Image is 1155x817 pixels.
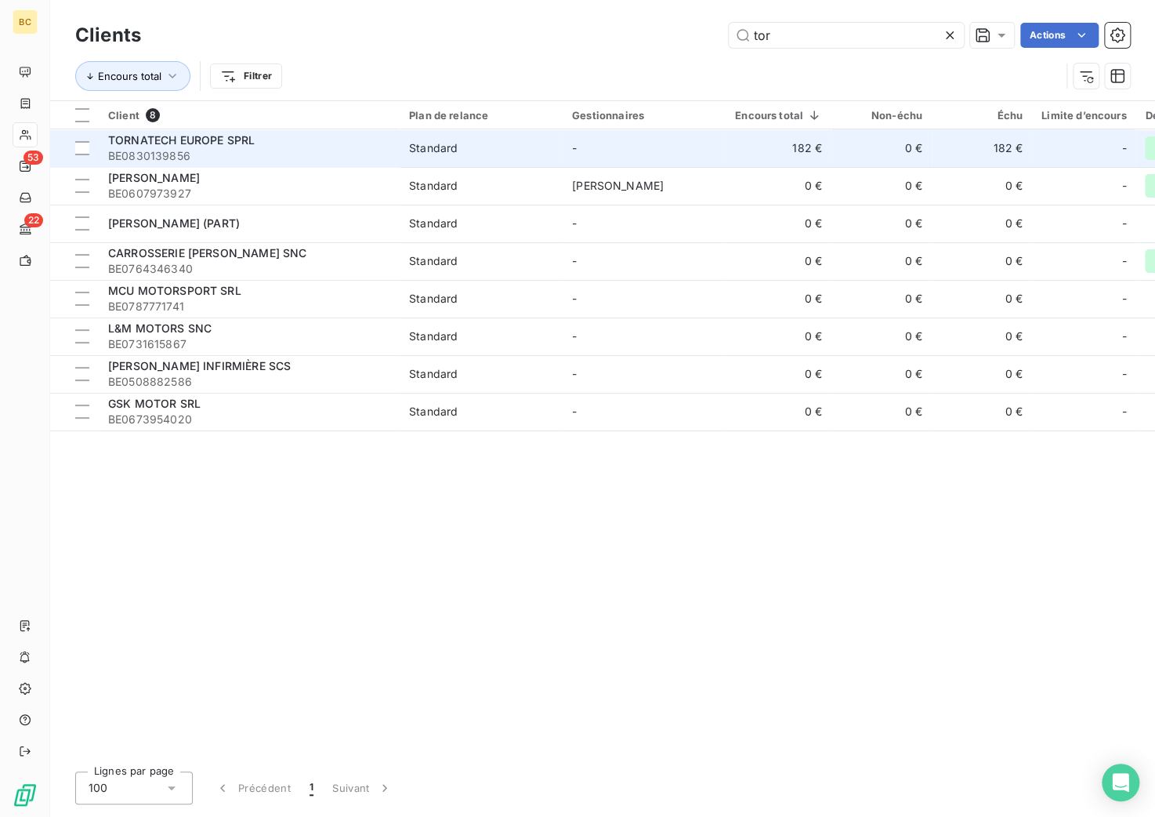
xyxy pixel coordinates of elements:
[572,292,577,305] span: -
[108,412,390,427] span: BE0673954020
[572,216,577,230] span: -
[572,329,577,343] span: -
[572,141,577,154] span: -
[831,318,932,355] td: 0 €
[1121,329,1126,344] span: -
[98,70,161,82] span: Encours total
[726,393,831,430] td: 0 €
[108,186,390,202] span: BE0607973927
[24,213,43,227] span: 22
[932,280,1032,318] td: 0 €
[572,254,577,267] span: -
[409,109,553,122] div: Plan de relance
[409,216,458,231] div: Standard
[572,109,716,122] div: Gestionnaires
[831,355,932,393] td: 0 €
[108,397,201,410] span: GSK MOTOR SRL
[1102,764,1139,801] div: Open Intercom Messenger
[108,321,212,335] span: L&M MOTORS SNC
[75,61,190,91] button: Encours total
[24,151,43,165] span: 53
[108,216,240,230] span: [PERSON_NAME] (PART)
[726,280,831,318] td: 0 €
[726,129,831,167] td: 182 €
[13,154,37,179] a: 53
[108,336,390,352] span: BE0731615867
[932,167,1032,205] td: 0 €
[1121,404,1126,419] span: -
[831,167,932,205] td: 0 €
[1121,366,1126,382] span: -
[572,367,577,380] span: -
[409,140,458,156] div: Standard
[108,133,255,147] span: TORNATECH EUROPE SPRL
[1121,291,1126,307] span: -
[13,9,38,34] div: BC
[726,355,831,393] td: 0 €
[831,205,932,242] td: 0 €
[735,109,822,122] div: Encours total
[108,374,390,390] span: BE0508882586
[1041,109,1126,122] div: Limite d’encours
[108,148,390,164] span: BE0830139856
[831,393,932,430] td: 0 €
[89,780,107,796] span: 100
[1020,23,1099,48] button: Actions
[1121,253,1126,269] span: -
[409,404,458,419] div: Standard
[726,242,831,280] td: 0 €
[941,109,1023,122] div: Échu
[932,129,1032,167] td: 182 €
[13,216,37,241] a: 22
[323,772,402,804] button: Suivant
[13,783,38,808] img: Logo LeanPay
[108,299,390,314] span: BE0787771741
[310,780,313,796] span: 1
[726,205,831,242] td: 0 €
[108,171,200,184] span: [PERSON_NAME]
[841,109,922,122] div: Non-échu
[729,23,964,48] input: Rechercher
[108,284,241,297] span: MCU MOTORSPORT SRL
[409,253,458,269] div: Standard
[108,359,291,372] span: [PERSON_NAME] INFIRMIÈRE SCS
[108,246,306,260] span: CARROSSERIE [PERSON_NAME] SNC
[932,205,1032,242] td: 0 €
[1121,140,1126,156] span: -
[1121,178,1126,194] span: -
[1121,216,1126,231] span: -
[409,291,458,307] div: Standard
[210,64,282,89] button: Filtrer
[831,280,932,318] td: 0 €
[726,167,831,205] td: 0 €
[932,242,1032,280] td: 0 €
[300,772,323,804] button: 1
[726,318,831,355] td: 0 €
[75,21,141,49] h3: Clients
[108,109,139,122] span: Client
[932,355,1032,393] td: 0 €
[146,108,160,122] span: 8
[932,318,1032,355] td: 0 €
[932,393,1032,430] td: 0 €
[409,178,458,194] div: Standard
[831,242,932,280] td: 0 €
[572,405,577,418] span: -
[572,179,664,192] span: [PERSON_NAME]
[831,129,932,167] td: 0 €
[108,261,390,277] span: BE0764346340
[205,772,300,804] button: Précédent
[409,329,458,344] div: Standard
[409,366,458,382] div: Standard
